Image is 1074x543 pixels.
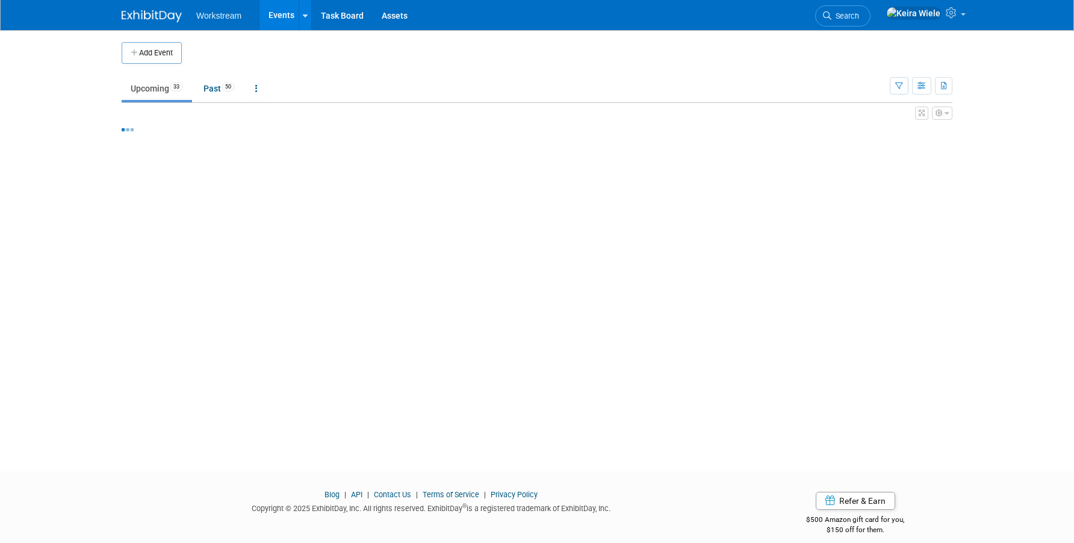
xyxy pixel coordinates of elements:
button: Add Event [122,42,182,64]
span: 50 [222,82,235,92]
span: | [413,490,421,499]
img: Keira Wiele [886,7,941,20]
div: $150 off for them. [759,525,953,535]
a: Blog [324,490,340,499]
a: Terms of Service [423,490,479,499]
img: loading... [122,128,134,131]
div: $500 Amazon gift card for you, [759,507,953,535]
span: | [364,490,372,499]
span: Workstream [196,11,241,20]
a: API [351,490,362,499]
span: | [341,490,349,499]
img: ExhibitDay [122,10,182,22]
a: Contact Us [374,490,411,499]
a: Refer & Earn [816,492,895,510]
a: Privacy Policy [491,490,538,499]
a: Search [815,5,871,26]
a: Past50 [194,77,244,100]
a: Upcoming33 [122,77,192,100]
sup: ® [462,503,467,509]
div: Copyright © 2025 ExhibitDay, Inc. All rights reserved. ExhibitDay is a registered trademark of Ex... [122,500,740,514]
span: Search [831,11,859,20]
span: | [481,490,489,499]
span: 33 [170,82,183,92]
